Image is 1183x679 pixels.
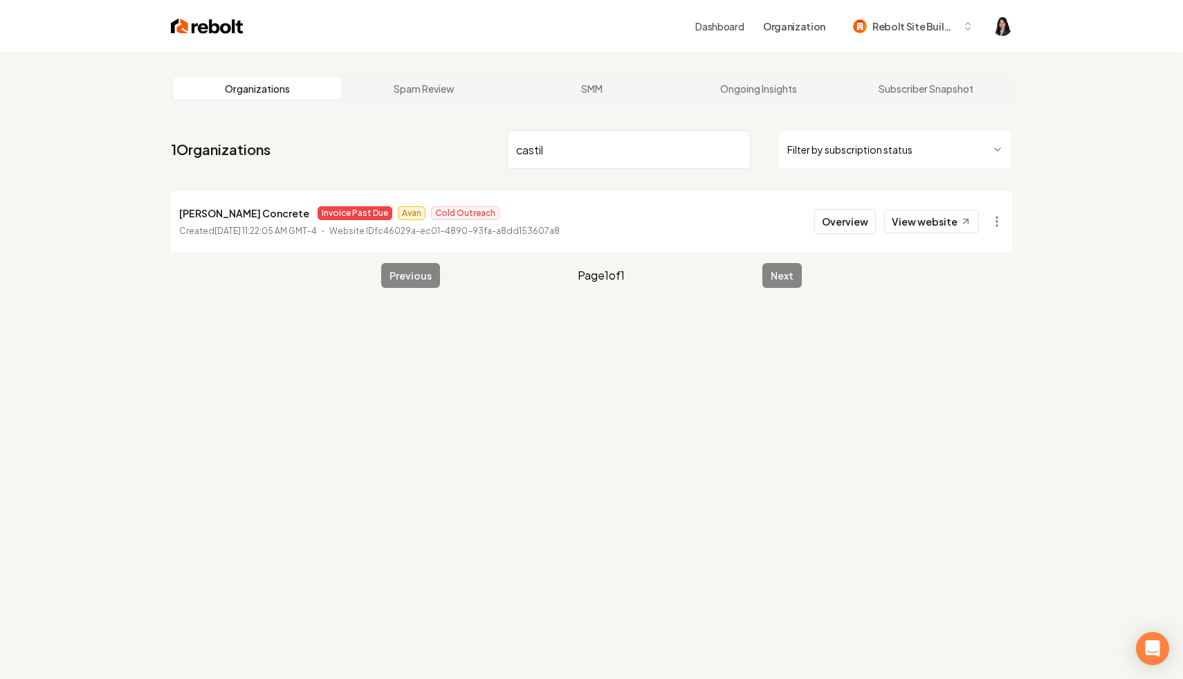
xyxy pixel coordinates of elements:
[174,78,341,100] a: Organizations
[872,19,957,34] span: Rebolt Site Builder
[179,205,309,221] p: [PERSON_NAME] Concrete
[755,14,834,39] button: Organization
[179,224,317,238] p: Created
[329,224,560,238] p: Website ID fc46029a-ec01-4890-93fa-a8dd153607a8
[884,210,979,233] a: View website
[675,78,843,100] a: Ongoing Insights
[993,17,1012,36] button: Open user button
[578,267,625,284] span: Page 1 of 1
[508,78,675,100] a: SMM
[214,226,317,236] time: [DATE] 11:22:05 AM GMT-4
[398,206,425,220] span: Avan
[993,17,1012,36] img: Haley Paramoure
[814,209,876,234] button: Overview
[842,78,1009,100] a: Subscriber Snapshot
[1136,632,1169,665] div: Open Intercom Messenger
[171,17,244,36] img: Rebolt Logo
[507,130,751,169] input: Search by name or ID
[341,78,508,100] a: Spam Review
[853,19,867,33] img: Rebolt Site Builder
[431,206,499,220] span: Cold Outreach
[695,19,744,33] a: Dashboard
[171,140,270,159] a: 1Organizations
[318,206,392,220] span: Invoice Past Due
